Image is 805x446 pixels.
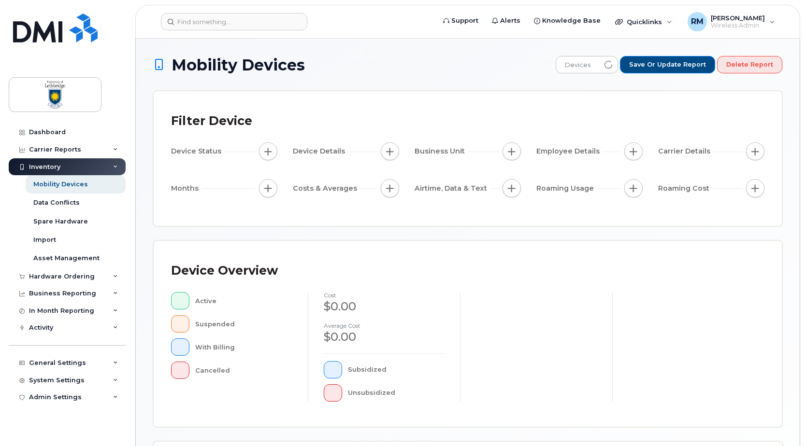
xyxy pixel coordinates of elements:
[171,109,252,134] div: Filter Device
[658,146,713,156] span: Carrier Details
[556,56,599,74] span: Devices
[620,56,715,73] button: Save or Update Report
[324,329,445,345] div: $0.00
[293,146,348,156] span: Device Details
[348,361,445,378] div: Subsidized
[171,258,278,283] div: Device Overview
[324,292,445,298] h4: cost
[726,60,773,69] span: Delete Report
[171,146,224,156] span: Device Status
[324,322,445,329] h4: Average cost
[324,298,445,315] div: $0.00
[717,56,782,73] button: Delete Report
[171,183,201,194] span: Months
[195,338,293,356] div: With Billing
[415,183,490,194] span: Airtime, Data & Text
[629,60,706,69] span: Save or Update Report
[415,146,468,156] span: Business Unit
[195,362,293,379] div: Cancelled
[172,56,305,73] span: Mobility Devices
[658,183,712,194] span: Roaming Cost
[293,183,360,194] span: Costs & Averages
[536,146,603,156] span: Employee Details
[195,315,293,333] div: Suspended
[348,384,445,402] div: Unsubsidized
[536,183,597,194] span: Roaming Usage
[195,292,293,309] div: Active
